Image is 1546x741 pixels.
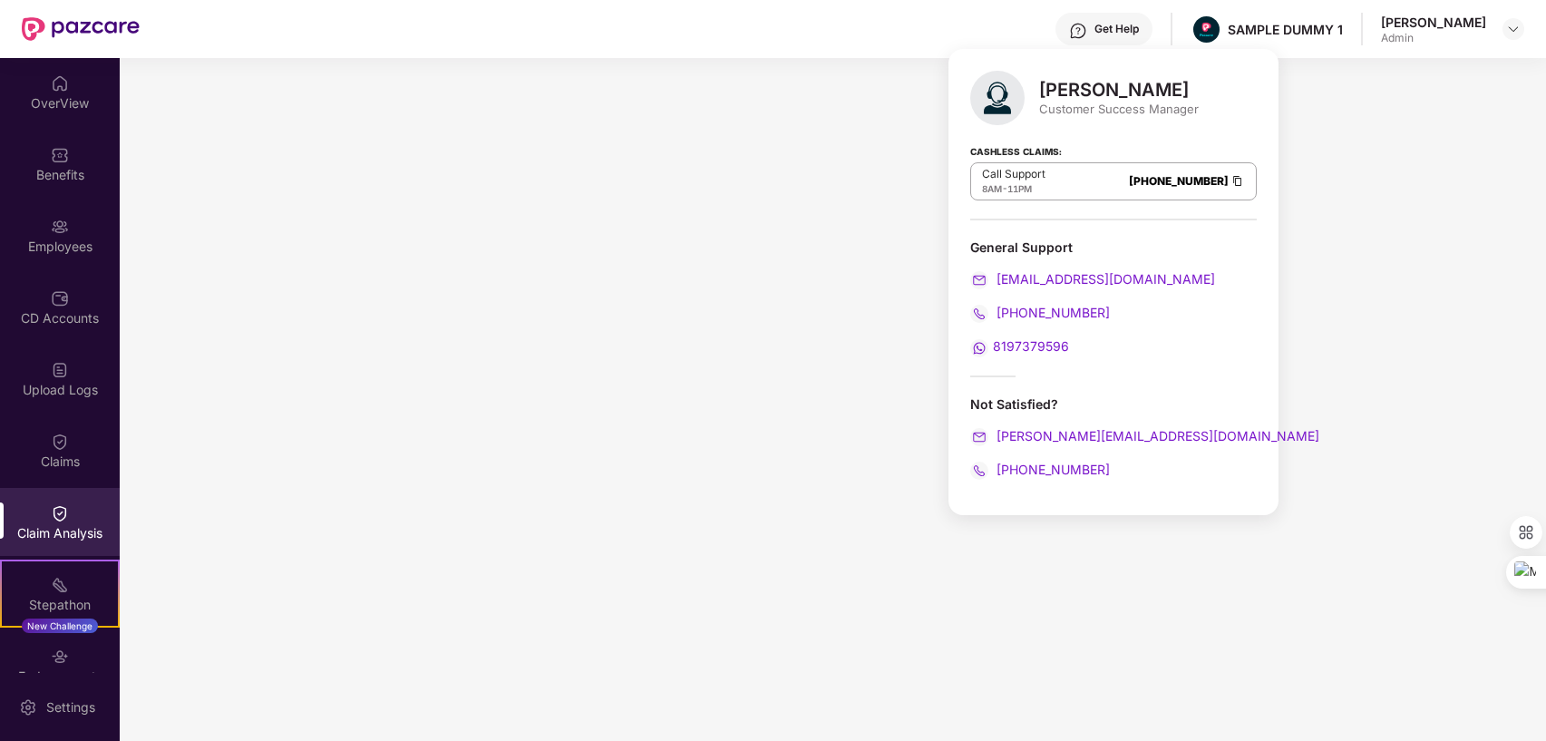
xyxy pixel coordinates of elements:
[1094,22,1139,36] div: Get Help
[51,648,69,666] img: svg+xml;base64,PHN2ZyBpZD0iRW5kb3JzZW1lbnRzIiB4bWxucz0iaHR0cDovL3d3dy53My5vcmcvMjAwMC9zdmciIHdpZH...
[970,71,1025,125] img: svg+xml;base64,PHN2ZyB4bWxucz0iaHR0cDovL3d3dy53My5vcmcvMjAwMC9zdmciIHhtbG5zOnhsaW5rPSJodHRwOi8vd3...
[970,271,1215,287] a: [EMAIL_ADDRESS][DOMAIN_NAME]
[993,271,1215,287] span: [EMAIL_ADDRESS][DOMAIN_NAME]
[51,433,69,451] img: svg+xml;base64,PHN2ZyBpZD0iQ2xhaW0iIHhtbG5zPSJodHRwOi8vd3d3LnczLm9yZy8yMDAwL3N2ZyIgd2lkdGg9IjIwIi...
[982,181,1045,196] div: -
[1381,14,1486,31] div: [PERSON_NAME]
[1506,22,1521,36] img: svg+xml;base64,PHN2ZyBpZD0iRHJvcGRvd24tMzJ4MzIiIHhtbG5zPSJodHRwOi8vd3d3LnczLm9yZy8yMDAwL3N2ZyIgd2...
[41,698,101,717] div: Settings
[1007,183,1032,194] span: 11PM
[982,167,1045,181] p: Call Support
[970,428,988,446] img: svg+xml;base64,PHN2ZyB4bWxucz0iaHR0cDovL3d3dy53My5vcmcvMjAwMC9zdmciIHdpZHRoPSIyMCIgaGVpZ2h0PSIyMC...
[970,395,1257,480] div: Not Satisfied?
[51,146,69,164] img: svg+xml;base64,PHN2ZyBpZD0iQmVuZWZpdHMiIHhtbG5zPSJodHRwOi8vd3d3LnczLm9yZy8yMDAwL3N2ZyIgd2lkdGg9Ij...
[51,289,69,307] img: svg+xml;base64,PHN2ZyBpZD0iQ0RfQWNjb3VudHMiIGRhdGEtbmFtZT0iQ0QgQWNjb3VudHMiIHhtbG5zPSJodHRwOi8vd3...
[993,428,1319,444] span: [PERSON_NAME][EMAIL_ADDRESS][DOMAIN_NAME]
[22,619,98,633] div: New Challenge
[1069,22,1087,40] img: svg+xml;base64,PHN2ZyBpZD0iSGVscC0zMngzMiIgeG1sbnM9Imh0dHA6Ly93d3cudzMub3JnLzIwMDAvc3ZnIiB3aWR0aD...
[51,504,69,522] img: svg+xml;base64,PHN2ZyBpZD0iQ2xhaW0iIHhtbG5zPSJodHRwOi8vd3d3LnczLm9yZy8yMDAwL3N2ZyIgd2lkdGg9IjIwIi...
[51,74,69,93] img: svg+xml;base64,PHN2ZyBpZD0iSG9tZSIgeG1sbnM9Imh0dHA6Ly93d3cudzMub3JnLzIwMDAvc3ZnIiB3aWR0aD0iMjAiIG...
[1381,31,1486,45] div: Admin
[970,395,1257,413] div: Not Satisfied?
[970,339,988,357] img: svg+xml;base64,PHN2ZyB4bWxucz0iaHR0cDovL3d3dy53My5vcmcvMjAwMC9zdmciIHdpZHRoPSIyMCIgaGVpZ2h0PSIyMC...
[970,239,1257,256] div: General Support
[1039,79,1199,101] div: [PERSON_NAME]
[970,271,988,289] img: svg+xml;base64,PHN2ZyB4bWxucz0iaHR0cDovL3d3dy53My5vcmcvMjAwMC9zdmciIHdpZHRoPSIyMCIgaGVpZ2h0PSIyMC...
[1039,101,1199,117] div: Customer Success Manager
[51,576,69,594] img: svg+xml;base64,PHN2ZyB4bWxucz0iaHR0cDovL3d3dy53My5vcmcvMjAwMC9zdmciIHdpZHRoPSIyMSIgaGVpZ2h0PSIyMC...
[970,338,1069,354] a: 8197379596
[970,462,988,480] img: svg+xml;base64,PHN2ZyB4bWxucz0iaHR0cDovL3d3dy53My5vcmcvMjAwMC9zdmciIHdpZHRoPSIyMCIgaGVpZ2h0PSIyMC...
[1193,16,1220,43] img: Pazcare_Alternative_logo-01-01.png
[2,596,118,614] div: Stepathon
[970,239,1257,357] div: General Support
[1230,173,1245,189] img: Clipboard Icon
[1228,21,1343,38] div: SAMPLE DUMMY 1
[19,698,37,717] img: svg+xml;base64,PHN2ZyBpZD0iU2V0dGluZy0yMHgyMCIgeG1sbnM9Imh0dHA6Ly93d3cudzMub3JnLzIwMDAvc3ZnIiB3aW...
[51,218,69,236] img: svg+xml;base64,PHN2ZyBpZD0iRW1wbG95ZWVzIiB4bWxucz0iaHR0cDovL3d3dy53My5vcmcvMjAwMC9zdmciIHdpZHRoPS...
[970,305,988,323] img: svg+xml;base64,PHN2ZyB4bWxucz0iaHR0cDovL3d3dy53My5vcmcvMjAwMC9zdmciIHdpZHRoPSIyMCIgaGVpZ2h0PSIyMC...
[970,141,1062,161] strong: Cashless Claims:
[1129,174,1229,188] a: [PHONE_NUMBER]
[970,305,1110,320] a: [PHONE_NUMBER]
[22,17,140,41] img: New Pazcare Logo
[993,462,1110,477] span: [PHONE_NUMBER]
[993,305,1110,320] span: [PHONE_NUMBER]
[982,183,1002,194] span: 8AM
[51,361,69,379] img: svg+xml;base64,PHN2ZyBpZD0iVXBsb2FkX0xvZ3MiIGRhdGEtbmFtZT0iVXBsb2FkIExvZ3MiIHhtbG5zPSJodHRwOi8vd3...
[970,428,1319,444] a: [PERSON_NAME][EMAIL_ADDRESS][DOMAIN_NAME]
[970,462,1110,477] a: [PHONE_NUMBER]
[993,338,1069,354] span: 8197379596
